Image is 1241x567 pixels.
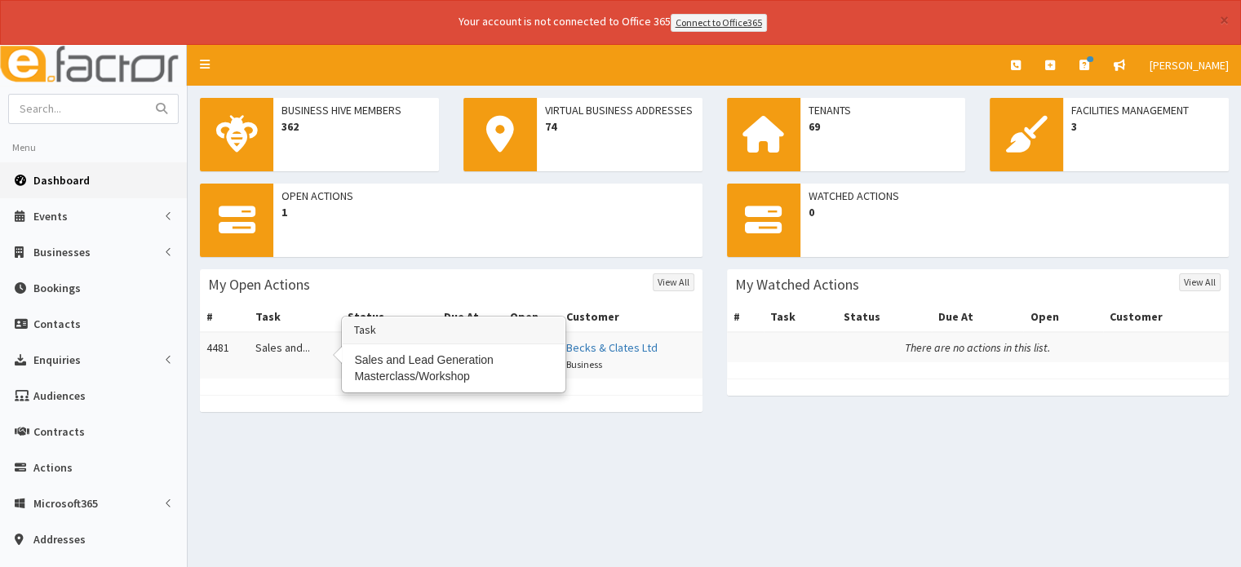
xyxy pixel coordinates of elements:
[33,424,85,439] span: Contracts
[1220,11,1229,29] button: ×
[135,13,1090,32] div: Your account is not connected to Office 365
[343,317,565,343] h3: Task
[809,204,1221,220] span: 0
[1071,118,1221,135] span: 3
[1137,45,1241,86] a: [PERSON_NAME]
[653,273,694,291] a: View All
[545,118,694,135] span: 74
[545,102,694,118] span: Virtual Business Addresses
[249,302,341,332] th: Task
[33,317,81,331] span: Contacts
[566,340,658,355] a: Becks & Clates Ltd
[208,277,310,292] h3: My Open Actions
[33,532,86,547] span: Addresses
[1023,302,1102,332] th: Open
[727,302,765,332] th: #
[837,302,932,332] th: Status
[735,277,859,292] h3: My Watched Actions
[281,102,431,118] span: Business Hive Members
[33,388,86,403] span: Audiences
[671,14,767,32] a: Connect to Office365
[281,188,694,204] span: Open Actions
[809,102,958,118] span: Tenants
[1071,102,1221,118] span: Facilities Management
[33,245,91,259] span: Businesses
[33,173,90,188] span: Dashboard
[503,302,561,332] th: Open
[809,188,1221,204] span: Watched Actions
[33,352,81,367] span: Enquiries
[33,209,68,224] span: Events
[281,118,431,135] span: 362
[200,332,249,379] td: 4481
[560,302,702,332] th: Customer
[905,340,1050,355] i: There are no actions in this list.
[437,302,503,332] th: Due At
[33,281,81,295] span: Bookings
[1103,302,1229,332] th: Customer
[764,302,837,332] th: Task
[9,95,146,123] input: Search...
[1179,273,1221,291] a: View All
[200,302,249,332] th: #
[281,204,694,220] span: 1
[566,358,602,370] small: Business
[809,118,958,135] span: 69
[33,496,98,511] span: Microsoft365
[33,460,73,475] span: Actions
[932,302,1023,332] th: Due At
[343,344,565,392] div: Sales and Lead Generation Masterclass/Workshop
[249,332,341,379] td: Sales and...
[1150,58,1229,73] span: [PERSON_NAME]
[341,302,437,332] th: Status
